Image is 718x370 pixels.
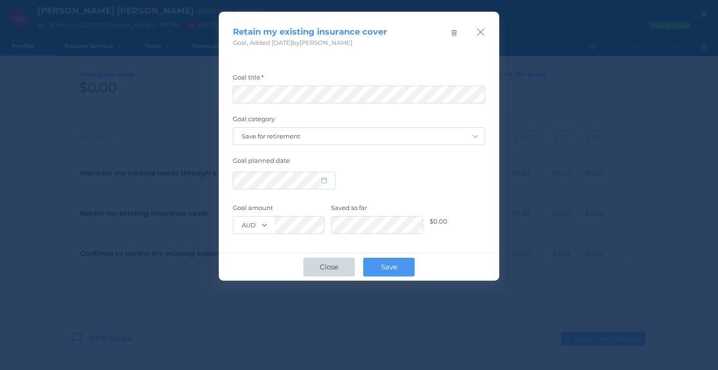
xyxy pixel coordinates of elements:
button: Close [303,258,355,276]
span: Save [376,262,402,271]
button: Save [363,258,415,276]
label: Goal category [233,115,485,127]
span: Goal , Added [DATE] by [PERSON_NAME] [233,39,352,46]
label: Goal title [233,73,485,86]
label: Goal amount [233,204,324,216]
span: $0.00 [430,218,447,225]
span: Retain my existing insurance cover [233,27,387,37]
label: Goal planned date [233,157,485,169]
label: Saved so far [331,204,423,216]
button: Close [476,26,485,38]
span: Close [315,262,343,271]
